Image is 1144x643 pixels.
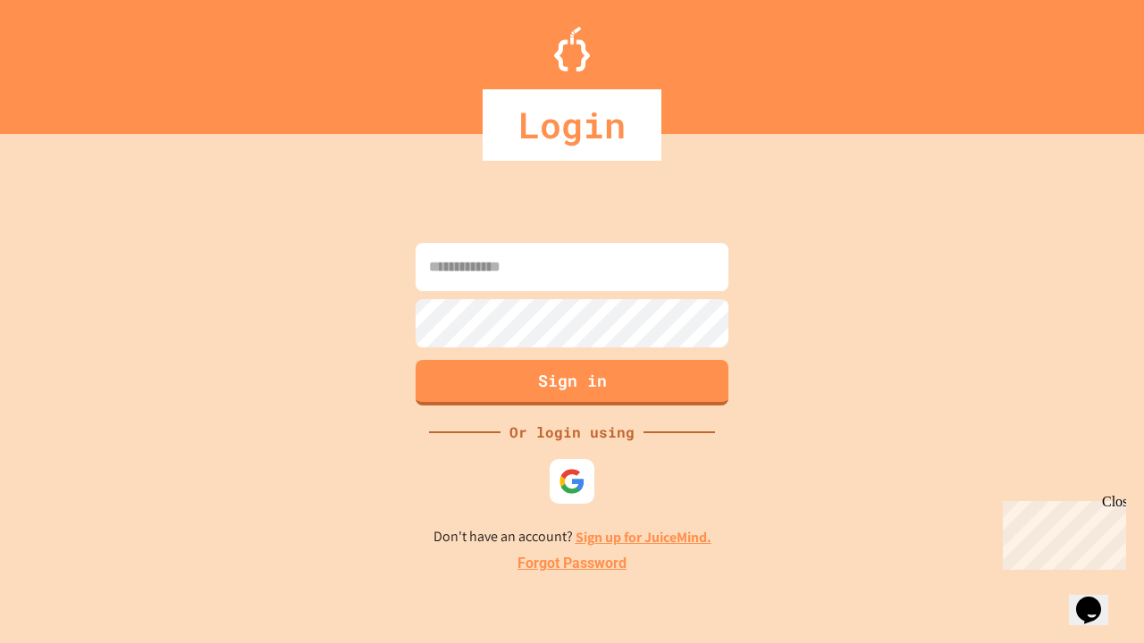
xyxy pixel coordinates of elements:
a: Sign up for JuiceMind. [576,528,711,547]
iframe: chat widget [1069,572,1126,625]
img: google-icon.svg [559,468,585,495]
p: Don't have an account? [433,526,711,548]
div: Login [483,89,661,161]
div: Or login using [500,422,643,443]
img: Logo.svg [554,27,590,71]
iframe: chat widget [996,494,1126,570]
a: Forgot Password [517,553,627,574]
div: Chat with us now!Close [7,7,123,113]
button: Sign in [416,360,728,405]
